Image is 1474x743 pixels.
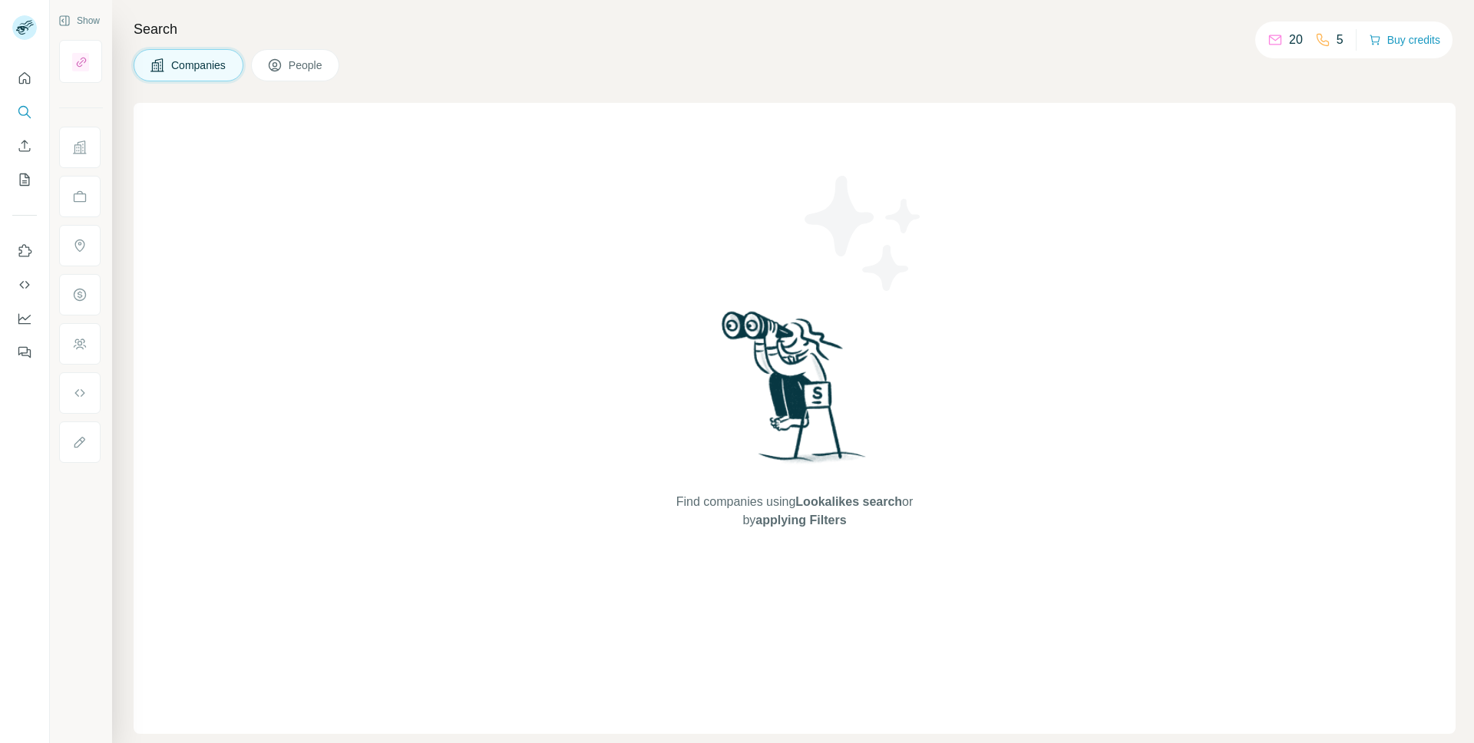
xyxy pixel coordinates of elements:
[12,132,37,160] button: Enrich CSV
[134,18,1456,40] h4: Search
[715,307,874,478] img: Surfe Illustration - Woman searching with binoculars
[1337,31,1343,49] p: 5
[12,305,37,332] button: Dashboard
[795,495,902,508] span: Lookalikes search
[12,166,37,193] button: My lists
[12,338,37,366] button: Feedback
[755,513,846,527] span: applying Filters
[171,58,227,73] span: Companies
[12,237,37,265] button: Use Surfe on LinkedIn
[12,98,37,126] button: Search
[12,271,37,299] button: Use Surfe API
[1369,29,1440,51] button: Buy credits
[48,9,111,32] button: Show
[795,164,933,302] img: Surfe Illustration - Stars
[1289,31,1303,49] p: 20
[12,64,37,92] button: Quick start
[289,58,324,73] span: People
[672,493,917,530] span: Find companies using or by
